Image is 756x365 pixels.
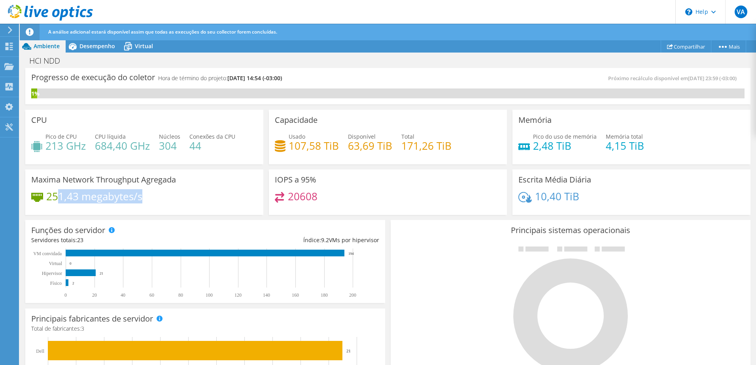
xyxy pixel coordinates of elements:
span: 9.2 [321,236,329,244]
h4: 304 [159,141,180,150]
h3: Principais fabricantes de servidor [31,314,153,323]
h4: 20608 [288,192,318,201]
span: A análise adicional estará disponível assim que todas as execuções do seu collector forem concluí... [48,28,277,35]
span: 3 [81,325,84,332]
text: 21 [346,348,351,353]
span: Ambiente [34,42,60,50]
h3: IOPS a 95% [275,175,316,184]
h3: CPU [31,116,47,124]
svg: \n [685,8,692,15]
span: Pico do uso de memória [533,133,597,140]
h4: Hora de término do projeto: [158,74,282,83]
h4: 2,48 TiB [533,141,597,150]
text: 140 [263,292,270,298]
text: Hipervisor [42,271,62,276]
span: Próximo recálculo disponível em [608,75,741,82]
h4: 44 [189,141,235,150]
a: Mais [711,40,746,53]
text: 200 [349,292,356,298]
text: 80 [178,292,183,298]
text: 2 [72,281,74,285]
h3: Funções do servidor [31,226,105,235]
a: Compartilhar [661,40,711,53]
text: 0 [70,262,72,265]
span: Disponível [348,133,376,140]
span: Total [401,133,414,140]
h4: Total de fabricantes: [31,324,379,333]
h4: 4,15 TiB [606,141,644,150]
h4: 63,69 TiB [348,141,392,150]
h4: 251,43 megabytes/s [46,192,142,201]
h4: 10,40 TiB [535,192,579,201]
span: CPU líquida [95,133,126,140]
span: Virtual [135,42,153,50]
h3: Maxima Network Throughput Agregada [31,175,176,184]
text: 40 [121,292,125,298]
h1: HCI NDD [26,56,72,65]
span: [DATE] 14:54 (-03:00) [227,74,282,82]
text: Virtual [49,261,62,266]
span: Desempenho [79,42,115,50]
h3: Memória [518,116,552,124]
text: 21 [100,271,103,275]
div: Índice: VMs por hipervisor [205,236,379,245]
text: 120 [234,292,242,298]
text: 194 [348,252,354,256]
span: [DATE] 23:59 (-03:00) [688,75,737,82]
h3: Escrita Média Diária [518,175,591,184]
text: 160 [292,292,299,298]
text: 20 [92,292,97,298]
span: Conexões da CPU [189,133,235,140]
span: Pico de CPU [45,133,77,140]
span: Núcleos [159,133,180,140]
h3: Principais sistemas operacionais [397,226,745,235]
h4: 213 GHz [45,141,86,150]
h4: 684,40 GHz [95,141,150,150]
span: 23 [77,236,83,244]
h4: 171,26 TiB [401,141,452,150]
h4: 107,58 TiB [289,141,339,150]
tspan: Físico [50,280,62,286]
text: 100 [206,292,213,298]
text: 60 [149,292,154,298]
text: 180 [321,292,328,298]
text: VM convidada [33,251,62,256]
span: Memória total [606,133,643,140]
text: Dell [36,348,44,354]
h3: Capacidade [275,116,318,124]
div: 1% [31,89,37,98]
text: 0 [64,292,67,298]
span: Usado [289,133,305,140]
div: Servidores totais: [31,236,205,245]
span: VA [735,6,747,18]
